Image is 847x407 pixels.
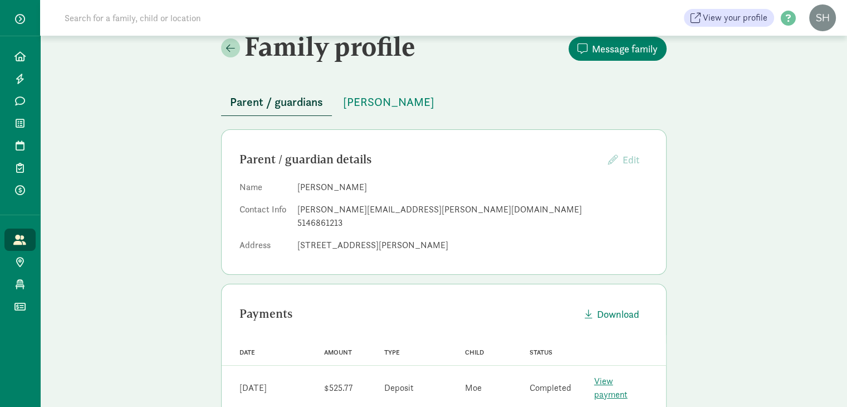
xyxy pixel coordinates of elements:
div: Moe [465,381,482,395]
span: Message family [592,41,658,56]
dt: Contact Info [239,203,288,234]
span: Parent / guardians [230,93,323,111]
dt: Address [239,239,288,256]
span: Amount [324,348,352,356]
button: [PERSON_NAME] [334,89,443,115]
input: Search for a family, child or location [58,7,370,29]
div: Deposit [384,381,414,395]
iframe: Chat Widget [791,353,847,407]
span: Child [465,348,484,356]
span: Download [597,307,639,322]
a: Parent / guardians [221,96,332,109]
span: View your profile [703,11,767,25]
div: Payments [239,305,576,323]
dt: Name [239,181,288,198]
button: Edit [599,148,648,172]
span: Edit [623,153,639,166]
button: Parent / guardians [221,89,332,116]
a: [PERSON_NAME] [334,96,443,109]
div: [PERSON_NAME][EMAIL_ADDRESS][PERSON_NAME][DOMAIN_NAME] [297,203,648,216]
span: Status [530,348,552,356]
div: 5146861213 [297,216,648,230]
a: View payment [594,375,628,400]
dd: [PERSON_NAME] [297,181,648,194]
button: Download [576,302,648,326]
h2: Family profile [221,31,442,62]
span: [PERSON_NAME] [343,93,434,111]
div: Parent / guardian details [239,151,599,168]
span: Type [384,348,400,356]
a: View your profile [684,9,774,27]
dd: [STREET_ADDRESS][PERSON_NAME] [297,239,648,252]
div: [DATE] [239,381,267,395]
div: Completed [530,381,571,395]
button: Message family [569,37,667,61]
div: $525.77 [324,381,353,395]
span: Date [239,348,255,356]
